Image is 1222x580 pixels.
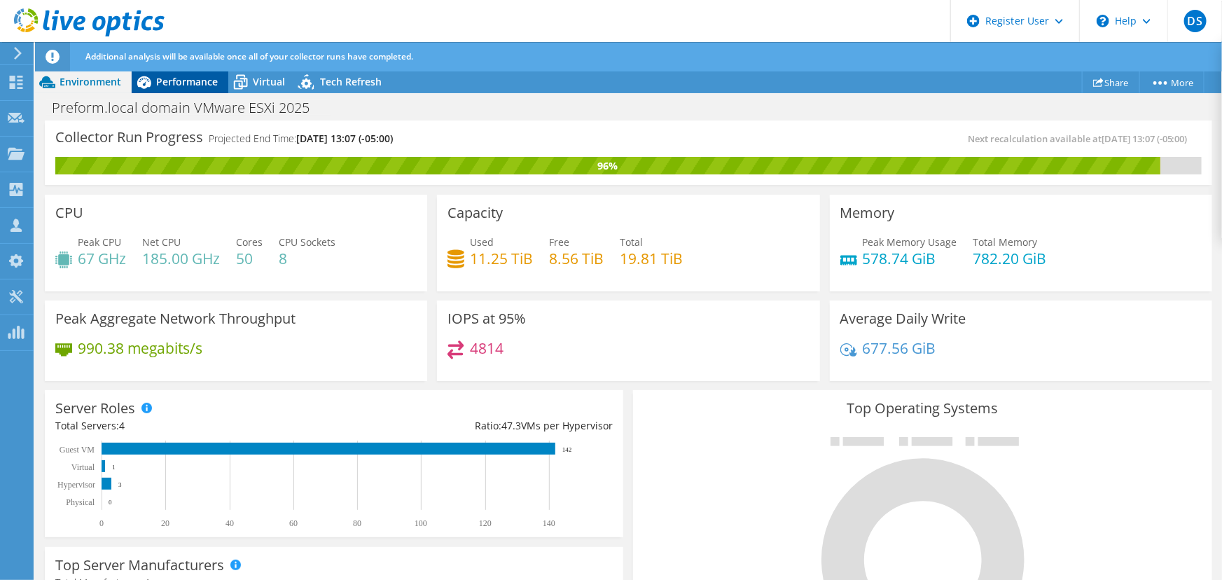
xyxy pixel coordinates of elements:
span: 4 [119,419,125,432]
h3: Server Roles [55,401,135,416]
span: Net CPU [142,235,181,249]
text: 60 [289,518,298,528]
h4: Projected End Time: [209,131,393,146]
span: Used [470,235,494,249]
h3: Capacity [447,205,503,221]
span: Total Memory [973,235,1038,249]
h3: Peak Aggregate Network Throughput [55,311,296,326]
h4: 11.25 TiB [470,251,533,266]
h4: 8.56 TiB [549,251,604,266]
text: Guest VM [60,445,95,455]
text: 142 [562,446,572,453]
text: 80 [353,518,361,528]
text: 100 [415,518,427,528]
h4: 578.74 GiB [863,251,957,266]
span: Total [620,235,643,249]
h3: Average Daily Write [840,311,966,326]
span: DS [1184,10,1207,32]
h4: 677.56 GiB [863,340,936,356]
span: Peak Memory Usage [863,235,957,249]
h1: Preform.local domain VMware ESXi 2025 [46,100,331,116]
h4: 782.20 GiB [973,251,1047,266]
text: 3 [118,481,122,488]
h4: 50 [236,251,263,266]
span: Peak CPU [78,235,121,249]
a: More [1139,71,1204,93]
text: 120 [479,518,492,528]
text: 140 [543,518,555,528]
text: Physical [66,497,95,507]
span: 47.3 [501,419,521,432]
svg: \n [1097,15,1109,27]
h3: CPU [55,205,83,221]
text: Virtual [71,462,95,472]
span: Tech Refresh [320,75,382,88]
h3: Top Server Manufacturers [55,558,224,573]
span: Cores [236,235,263,249]
span: Virtual [253,75,285,88]
span: [DATE] 13:07 (-05:00) [296,132,393,145]
h3: Top Operating Systems [644,401,1201,416]
span: Environment [60,75,121,88]
text: 1 [112,464,116,471]
text: Hypervisor [57,480,95,490]
h4: 185.00 GHz [142,251,220,266]
span: Performance [156,75,218,88]
span: Additional analysis will be available once all of your collector runs have completed. [85,50,413,62]
h3: Memory [840,205,895,221]
text: 0 [99,518,104,528]
span: Free [549,235,569,249]
text: 20 [161,518,169,528]
div: 96% [55,158,1160,174]
a: Share [1082,71,1140,93]
h4: 4814 [470,340,504,356]
text: 0 [109,499,112,506]
h4: 8 [279,251,335,266]
div: Ratio: VMs per Hypervisor [334,418,613,434]
text: 40 [225,518,234,528]
span: CPU Sockets [279,235,335,249]
span: [DATE] 13:07 (-05:00) [1102,132,1188,145]
h4: 67 GHz [78,251,126,266]
h4: 19.81 TiB [620,251,683,266]
h3: IOPS at 95% [447,311,526,326]
span: Next recalculation available at [968,132,1195,145]
div: Total Servers: [55,418,334,434]
h4: 990.38 megabits/s [78,340,202,356]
